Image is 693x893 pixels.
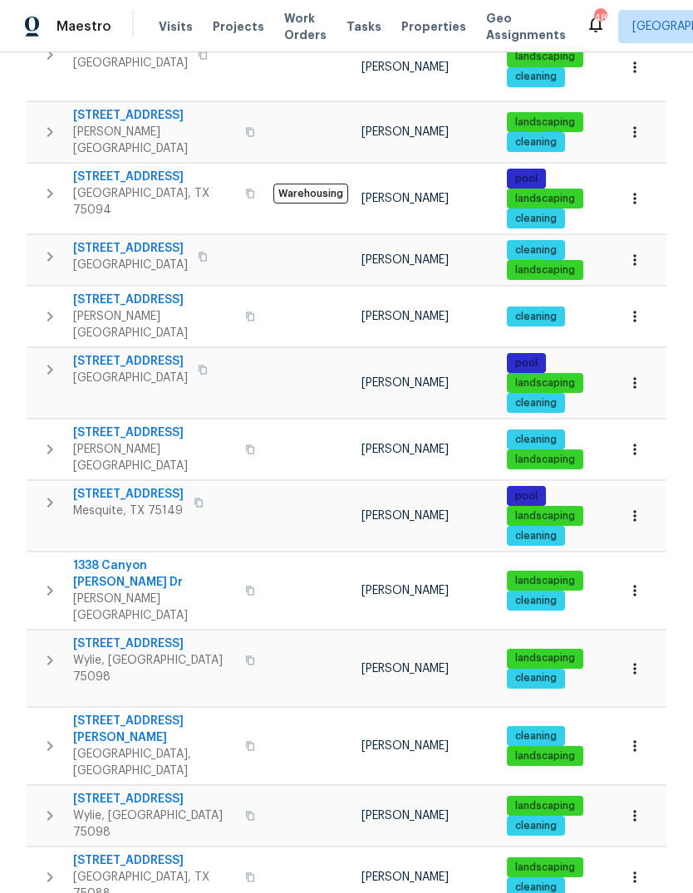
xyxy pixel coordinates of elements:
span: cleaning [509,135,563,150]
span: Maestro [57,18,111,35]
span: [PERSON_NAME][GEOGRAPHIC_DATA] [73,441,235,474]
span: pool [509,356,544,370]
span: landscaping [509,453,582,467]
span: cleaning [509,310,563,324]
span: Projects [213,18,264,35]
span: cleaning [509,433,563,447]
span: cleaning [509,819,563,833]
span: [GEOGRAPHIC_DATA], TX 75094 [73,185,235,218]
span: [PERSON_NAME] [361,126,449,138]
span: Visits [159,18,193,35]
span: Geo Assignments [486,10,566,43]
span: [STREET_ADDRESS] [73,486,184,503]
span: [STREET_ADDRESS] [73,292,235,308]
span: Wylie, [GEOGRAPHIC_DATA] 75098 [73,807,235,841]
span: cleaning [509,594,563,608]
span: Properties [401,18,466,35]
span: [GEOGRAPHIC_DATA] [73,370,188,386]
span: [PERSON_NAME] [361,510,449,522]
span: [GEOGRAPHIC_DATA], [GEOGRAPHIC_DATA] [73,746,235,779]
span: [PERSON_NAME] [361,377,449,389]
span: landscaping [509,263,582,277]
span: cleaning [509,529,563,543]
span: 1338 Canyon [PERSON_NAME] Dr [73,557,235,591]
span: [GEOGRAPHIC_DATA] [73,257,188,273]
span: cleaning [509,243,563,258]
span: [PERSON_NAME] [361,585,449,596]
span: [PERSON_NAME] [361,871,449,883]
span: [STREET_ADDRESS] [73,635,235,652]
span: landscaping [509,376,582,390]
span: [STREET_ADDRESS] [73,791,235,807]
span: [PERSON_NAME][GEOGRAPHIC_DATA] [73,308,235,341]
span: cleaning [509,396,563,410]
span: [PERSON_NAME] [361,311,449,322]
span: Wylie, [GEOGRAPHIC_DATA] 75098 [73,652,235,685]
span: [STREET_ADDRESS] [73,107,235,124]
span: landscaping [509,861,582,875]
span: landscaping [509,749,582,763]
span: [STREET_ADDRESS] [73,169,235,185]
span: [STREET_ADDRESS] [73,424,235,441]
span: [PERSON_NAME][GEOGRAPHIC_DATA] [73,124,235,157]
span: [PERSON_NAME] [361,740,449,752]
span: Mesquite, TX 75149 [73,503,184,519]
span: landscaping [509,192,582,206]
span: [STREET_ADDRESS] [73,353,188,370]
span: Tasks [346,21,381,32]
span: [GEOGRAPHIC_DATA] [73,55,188,71]
span: [STREET_ADDRESS] [73,852,235,869]
span: [PERSON_NAME] [361,254,449,266]
span: [PERSON_NAME] [361,444,449,455]
span: [PERSON_NAME] [361,61,449,73]
span: landscaping [509,50,582,64]
span: pool [509,489,544,503]
span: landscaping [509,799,582,813]
div: 48 [594,10,606,27]
span: landscaping [509,509,582,523]
span: landscaping [509,651,582,665]
span: [PERSON_NAME] [361,193,449,204]
span: Warehousing [273,184,348,204]
span: [STREET_ADDRESS] [73,240,188,257]
span: cleaning [509,70,563,84]
span: [PERSON_NAME] [361,810,449,822]
span: cleaning [509,212,563,226]
span: Work Orders [284,10,327,43]
span: [PERSON_NAME][GEOGRAPHIC_DATA] [73,591,235,624]
span: [STREET_ADDRESS][PERSON_NAME] [73,713,235,746]
span: cleaning [509,729,563,743]
span: landscaping [509,574,582,588]
span: landscaping [509,115,582,130]
span: [PERSON_NAME] [361,663,449,675]
span: pool [509,172,544,186]
span: cleaning [509,671,563,685]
